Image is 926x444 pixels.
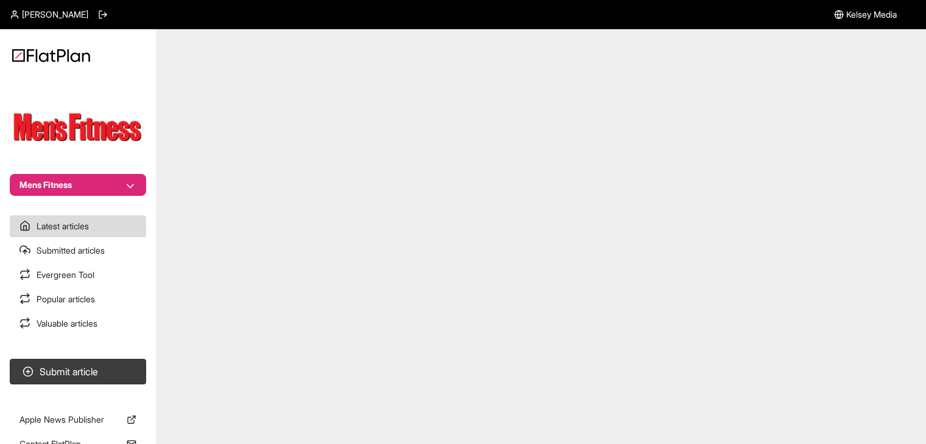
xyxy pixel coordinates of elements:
[10,215,146,237] a: Latest articles
[846,9,897,21] span: Kelsey Media
[10,313,146,335] a: Valuable articles
[10,240,146,262] a: Submitted articles
[10,359,146,384] button: Submit article
[10,174,146,196] button: Mens Fitness
[10,9,88,21] a: [PERSON_NAME]
[10,409,146,431] a: Apple News Publisher
[10,288,146,310] a: Popular articles
[12,49,90,62] img: Logo
[10,264,146,286] a: Evergreen Tool
[10,107,146,150] img: Publication Logo
[22,9,88,21] span: [PERSON_NAME]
